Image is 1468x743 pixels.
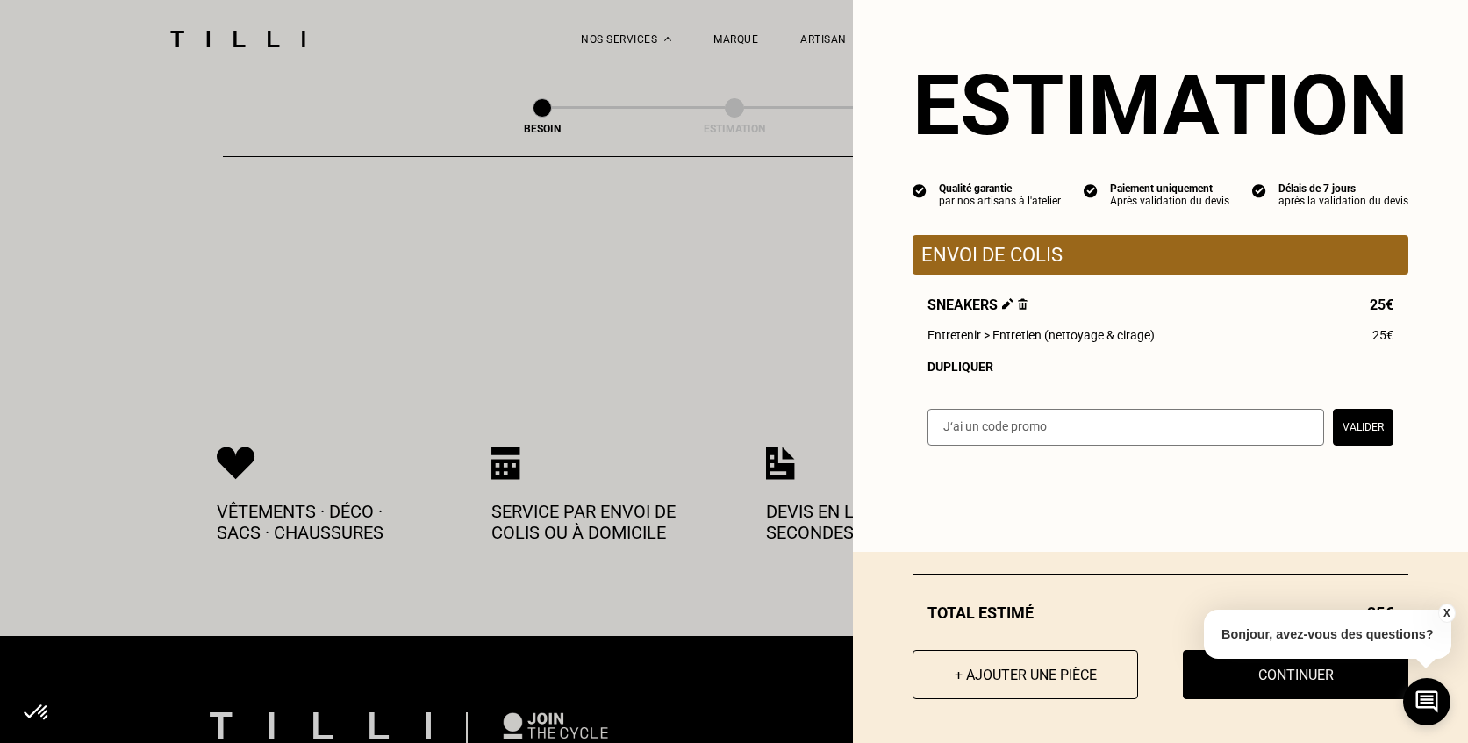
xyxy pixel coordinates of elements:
div: Paiement uniquement [1110,182,1229,195]
div: par nos artisans à l'atelier [939,195,1061,207]
span: 25€ [1372,328,1393,342]
input: J‘ai un code promo [927,409,1324,446]
img: icon list info [1252,182,1266,198]
div: après la validation du devis [1278,195,1408,207]
img: icon list info [1084,182,1098,198]
span: Entretenir > Entretien (nettoyage & cirage) [927,328,1155,342]
div: Total estimé [913,604,1408,622]
span: Sneakers [927,296,1028,313]
div: Délais de 7 jours [1278,182,1408,195]
button: Continuer [1183,650,1408,699]
div: Qualité garantie [939,182,1061,195]
span: 25€ [1370,296,1393,313]
section: Estimation [913,56,1408,154]
button: X [1437,604,1455,623]
button: Valider [1333,409,1393,446]
img: icon list info [913,182,927,198]
button: + Ajouter une pièce [913,650,1138,699]
p: Bonjour, avez-vous des questions? [1204,610,1451,659]
img: Supprimer [1018,298,1028,310]
img: Éditer [1002,298,1013,310]
div: Dupliquer [927,360,1393,374]
p: Envoi de colis [921,244,1400,266]
div: Après validation du devis [1110,195,1229,207]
